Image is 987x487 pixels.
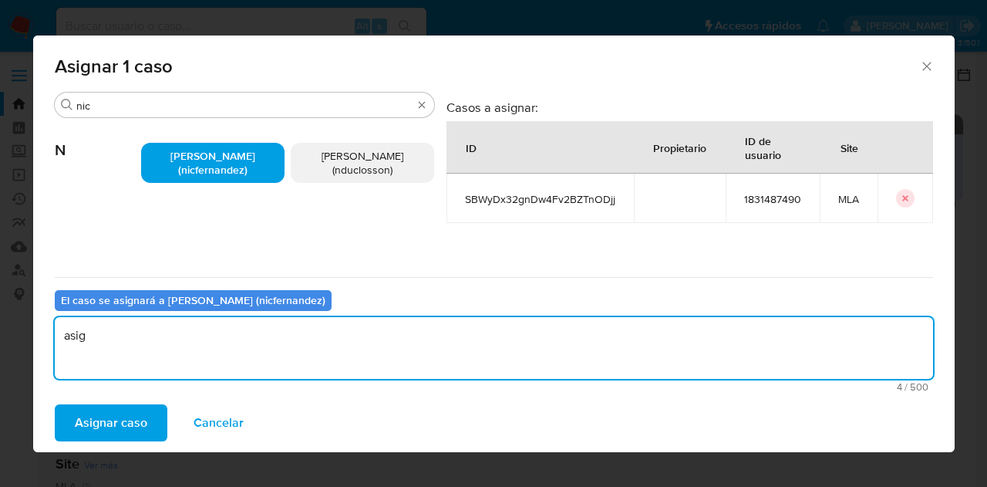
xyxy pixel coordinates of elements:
[744,192,801,206] span: 1831487490
[55,317,933,379] textarea: asig
[55,57,920,76] span: Asignar 1 caso
[838,192,859,206] span: MLA
[291,143,434,183] div: [PERSON_NAME] (nduclosson)
[61,293,325,308] b: El caso se asignará a [PERSON_NAME] (nicfernandez)
[61,99,73,111] button: Buscar
[896,189,915,208] button: icon-button
[75,406,147,440] span: Asignar caso
[170,148,255,178] span: [PERSON_NAME] (nicfernandez)
[55,404,167,441] button: Asignar caso
[447,129,495,166] div: ID
[322,148,403,178] span: [PERSON_NAME] (nduclosson)
[59,382,928,392] span: Máximo 500 caracteres
[446,100,933,115] h3: Casos a asignar:
[55,118,141,160] span: N
[76,99,413,113] input: Buscar analista
[635,129,725,166] div: Propietario
[173,404,264,441] button: Cancelar
[33,36,955,452] div: assign-modal
[919,59,933,73] button: Cerrar ventana
[822,129,877,166] div: Site
[726,122,819,173] div: ID de usuario
[465,192,615,206] span: SBWyDx32gnDw4Fv2BZTnODjj
[194,406,244,440] span: Cancelar
[141,143,285,183] div: [PERSON_NAME] (nicfernandez)
[416,99,428,111] button: Borrar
